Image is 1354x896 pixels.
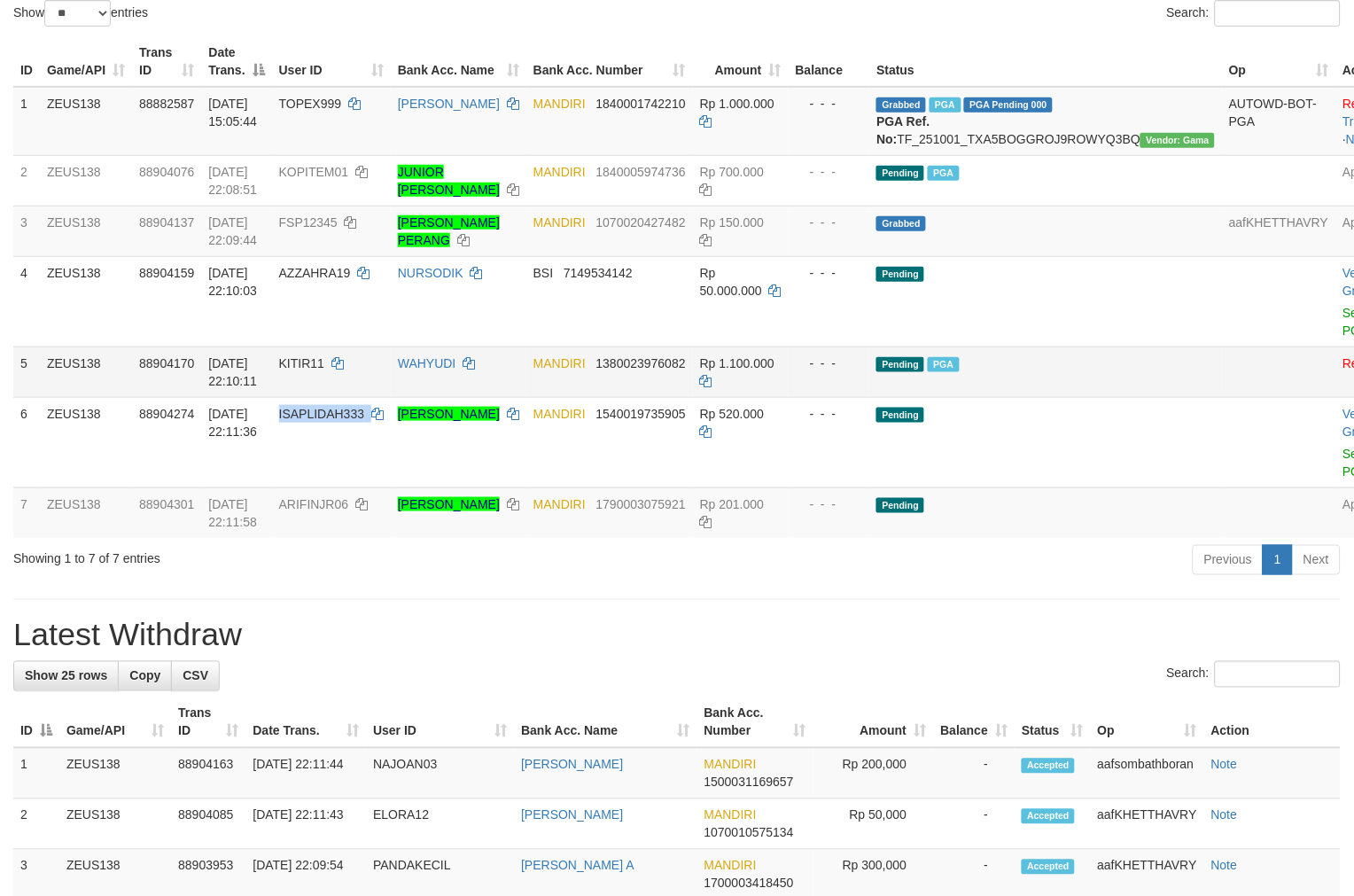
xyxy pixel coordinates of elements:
[869,36,1222,87] th: Status
[964,97,1053,113] span: PGA Pending
[245,697,366,748] th: Date Trans.: activate to sort column ascending
[796,163,863,181] div: - - -
[933,799,1015,850] td: -
[876,97,926,113] span: Grabbed
[930,97,961,113] span: Marked by aafnoeunsreypich
[59,697,171,748] th: Game/API: activate to sort column ascending
[139,215,194,230] span: 88904137
[1140,133,1215,148] span: Vendor URL: https://trx31.1velocity.biz
[13,347,40,397] td: 5
[132,36,201,87] th: Trans ID: activate to sort column ascending
[704,877,794,891] span: Copy 1700003418450 to clipboard
[704,775,794,790] span: Copy 1500031169657 to clipboard
[13,748,59,799] td: 1
[813,748,933,799] td: Rp 200,000
[208,215,257,247] span: [DATE] 22:09:44
[398,356,456,370] a: WAHYUDI
[596,215,686,230] span: Copy 1070020427482 to clipboard
[1215,661,1341,688] input: Search:
[391,36,526,87] th: Bank Acc. Name: activate to sort column ascending
[40,487,132,538] td: ZEUS138
[700,266,762,298] span: Rp 50.000.000
[139,165,194,179] span: 88904076
[1022,860,1075,875] span: Accepted
[1211,808,1238,822] a: Note
[171,748,245,799] td: 88904163
[1222,206,1335,256] td: aafKHETTHAVRY
[245,799,366,850] td: [DATE] 22:11:43
[596,497,686,511] span: Copy 1790003075921 to clipboard
[366,697,514,748] th: User ID: activate to sort column ascending
[796,495,863,513] div: - - -
[704,826,794,840] span: Copy 1070010575134 to clipboard
[533,215,586,230] span: MANDIRI
[700,165,764,179] span: Rp 700.000
[245,748,366,799] td: [DATE] 22:11:44
[704,758,757,772] span: MANDIRI
[279,356,324,370] span: KITIR11
[564,266,633,280] span: Copy 7149534142 to clipboard
[521,859,634,873] a: [PERSON_NAME] A
[398,497,500,511] a: [PERSON_NAME]
[700,215,764,230] span: Rp 150.000
[789,36,870,87] th: Balance
[796,214,863,231] div: - - -
[704,808,757,822] span: MANDIRI
[398,407,500,421] a: [PERSON_NAME]
[40,206,132,256] td: ZEUS138
[876,498,924,513] span: Pending
[700,407,764,421] span: Rp 520.000
[533,97,586,111] span: MANDIRI
[13,206,40,256] td: 3
[208,165,257,197] span: [DATE] 22:08:51
[279,165,349,179] span: KOPITEM01
[876,216,926,231] span: Grabbed
[208,407,257,439] span: [DATE] 22:11:36
[933,748,1015,799] td: -
[139,497,194,511] span: 88904301
[533,497,586,511] span: MANDIRI
[139,97,194,111] span: 88882587
[869,87,1222,156] td: TF_251001_TXA5BOGGROJ9ROWYQ3BQ
[139,407,194,421] span: 88904274
[139,266,194,280] span: 88904159
[1211,758,1238,772] a: Note
[40,256,132,347] td: ZEUS138
[279,266,351,280] span: AZZAHRA19
[876,114,930,146] b: PGA Ref. No:
[693,36,789,87] th: Amount: activate to sort column ascending
[700,356,774,370] span: Rp 1.100.000
[40,36,132,87] th: Game/API: activate to sort column ascending
[279,407,365,421] span: ISAPLIDAH333
[1222,87,1335,156] td: AUTOWD-BOT-PGA
[366,799,514,850] td: ELORA12
[13,397,40,487] td: 6
[13,155,40,206] td: 2
[13,799,59,850] td: 2
[700,497,764,511] span: Rp 201.000
[13,36,40,87] th: ID
[876,357,924,372] span: Pending
[279,497,349,511] span: ARIFINJR06
[526,36,693,87] th: Bank Acc. Number: activate to sort column ascending
[13,543,551,568] div: Showing 1 to 7 of 7 entries
[1091,697,1204,748] th: Op: activate to sort column ascending
[1292,545,1341,575] a: Next
[40,155,132,206] td: ZEUS138
[596,356,686,370] span: Copy 1380023976082 to clipboard
[700,97,774,111] span: Rp 1.000.000
[533,356,586,370] span: MANDIRI
[183,669,208,683] span: CSV
[272,36,391,87] th: User ID: activate to sort column ascending
[933,697,1015,748] th: Balance: activate to sort column ascending
[813,697,933,748] th: Amount: activate to sort column ascending
[279,215,338,230] span: FSP12345
[1091,799,1204,850] td: aafKHETTHAVRY
[13,256,40,347] td: 4
[928,166,959,181] span: Marked by aaftanly
[928,357,959,372] span: Marked by aaftanly
[398,97,500,111] a: [PERSON_NAME]
[533,266,554,280] span: BSI
[208,266,257,298] span: [DATE] 22:10:03
[171,799,245,850] td: 88904085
